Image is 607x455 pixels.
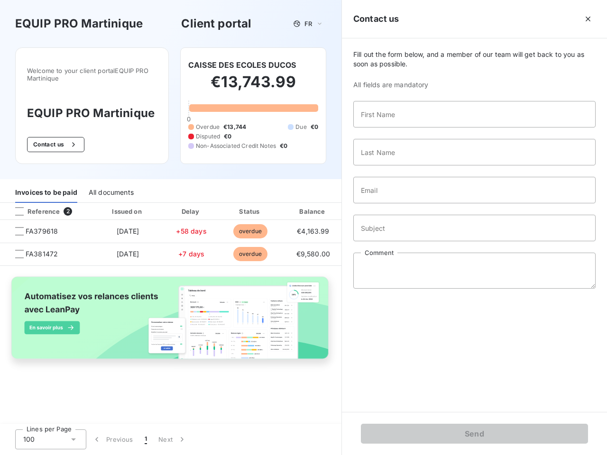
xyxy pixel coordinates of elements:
[117,227,139,235] span: [DATE]
[26,227,58,236] span: FA379618
[196,123,220,131] span: Overdue
[311,123,318,131] span: €0
[15,183,77,203] div: Invoices to be paid
[188,73,318,101] h2: €13,743.99
[361,424,588,444] button: Send
[86,429,139,449] button: Previous
[353,215,596,241] input: placeholder
[223,123,246,131] span: €13,744
[353,80,596,90] span: All fields are mandatory
[233,247,267,261] span: overdue
[145,435,147,444] span: 1
[304,20,312,27] span: FR
[295,123,306,131] span: Due
[187,115,191,123] span: 0
[181,15,251,32] h3: Client portal
[15,15,143,32] h3: EQUIP PRO Martinique
[117,250,139,258] span: [DATE]
[176,227,206,235] span: +58 days
[4,272,338,373] img: banner
[139,429,153,449] button: 1
[64,207,72,216] span: 2
[196,132,220,141] span: Disputed
[353,50,596,69] span: Fill out the form below, and a member of our team will get back to you as soon as possible.
[297,227,329,235] span: €4,163.99
[178,250,204,258] span: +7 days
[27,67,157,82] span: Welcome to your client portal EQUIP PRO Martinique
[353,139,596,165] input: placeholder
[27,105,157,122] h3: EQUIP PRO Martinique
[280,142,287,150] span: €0
[222,207,278,216] div: Status
[188,59,296,71] h6: CAISSE DES ECOLES DUCOS
[353,12,399,26] h5: Contact us
[153,429,193,449] button: Next
[224,132,231,141] span: €0
[89,183,134,203] div: All documents
[233,224,267,238] span: overdue
[296,250,330,258] span: €9,580.00
[165,207,219,216] div: Delay
[353,101,596,127] input: placeholder
[353,177,596,203] input: placeholder
[196,142,276,150] span: Non-Associated Credit Notes
[282,207,344,216] div: Balance
[26,249,58,259] span: FA381472
[8,207,60,216] div: Reference
[27,137,84,152] button: Contact us
[95,207,160,216] div: Issued on
[23,435,35,444] span: 100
